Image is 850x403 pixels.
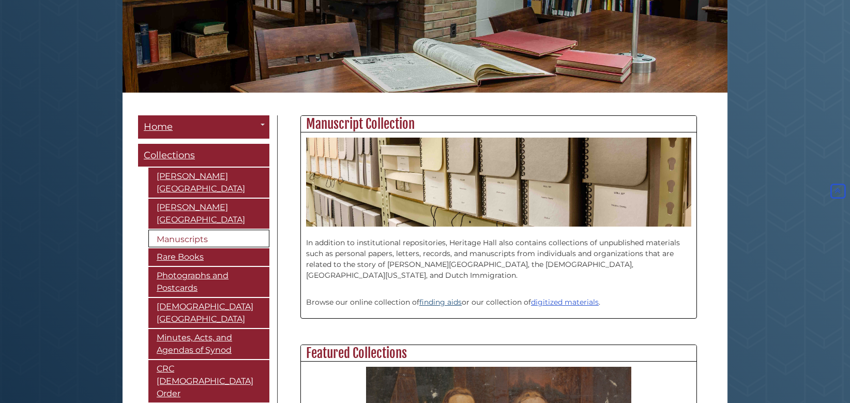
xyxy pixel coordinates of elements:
[419,297,462,307] a: finding aids
[306,286,691,308] p: Browse our online collection of or our collection of .
[301,116,696,132] h2: Manuscript Collection
[148,199,269,229] a: [PERSON_NAME][GEOGRAPHIC_DATA]
[148,329,269,359] a: Minutes, Acts, and Agendas of Synod
[148,267,269,297] a: Photographs and Postcards
[148,248,269,266] a: Rare Books
[148,298,269,328] a: [DEMOGRAPHIC_DATA][GEOGRAPHIC_DATA]
[301,345,696,362] h2: Featured Collections
[828,187,847,196] a: Back to Top
[531,297,599,307] a: digitized materials
[144,121,173,132] span: Home
[138,115,269,139] a: Home
[148,168,269,198] a: [PERSON_NAME][GEOGRAPHIC_DATA]
[306,227,691,281] p: In addition to institutional repositories, Heritage Hall also contains collections of unpublished...
[144,150,195,161] span: Collections
[306,138,691,226] img: Heritage Hall Manuscript Collection boxes
[138,144,269,167] a: Collections
[148,230,269,247] a: Manuscripts
[148,360,269,402] a: CRC [DEMOGRAPHIC_DATA] Order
